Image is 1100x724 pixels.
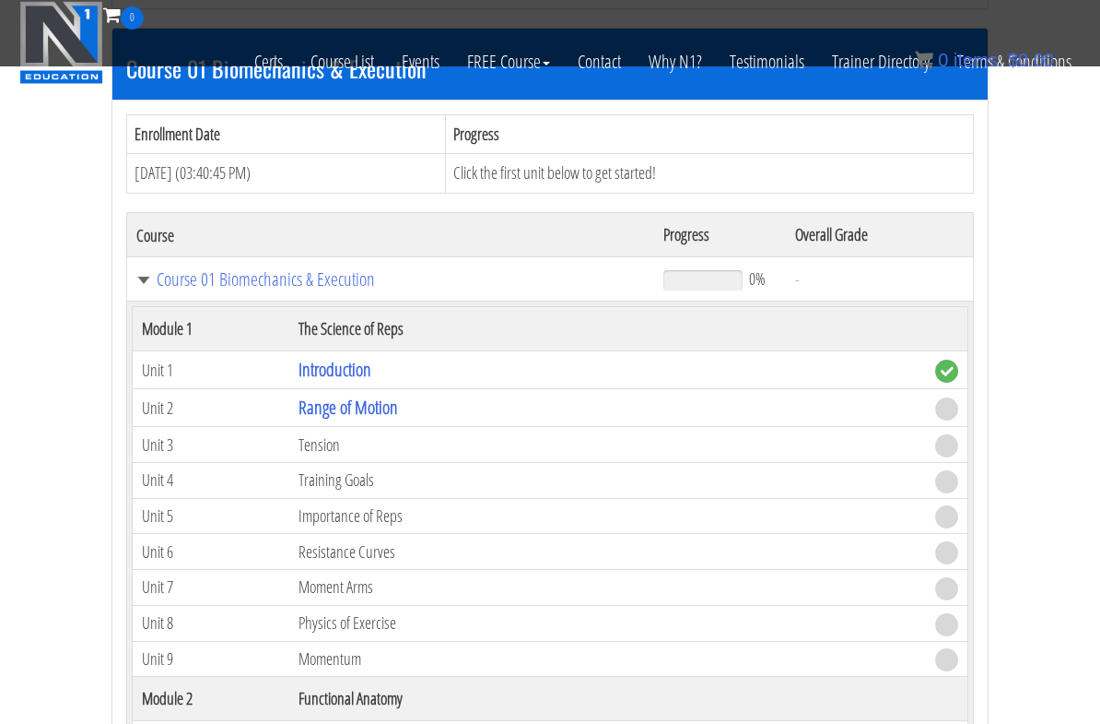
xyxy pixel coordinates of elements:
[289,307,926,351] th: The Science of Reps
[133,534,289,570] td: Unit 6
[749,268,766,289] span: 0%
[133,307,289,351] th: Module 1
[133,677,289,721] th: Module 2
[289,427,926,463] td: Tension
[654,213,786,257] th: Progress
[133,641,289,677] td: Unit 9
[133,351,289,389] td: Unit 1
[298,395,398,420] a: Range of Motion
[935,360,958,383] span: complete
[289,570,926,606] td: Moment Arms
[818,30,943,94] a: Trainer Directory
[954,50,1002,70] span: items:
[1008,50,1054,70] bdi: 0.00
[445,154,973,194] td: Click the first unit below to get started!
[127,154,446,194] td: [DATE] (03:40:45 PM)
[133,605,289,641] td: Unit 8
[133,462,289,498] td: Unit 4
[19,1,103,84] img: n1-education
[716,30,818,94] a: Testimonials
[240,30,297,94] a: Certs
[289,498,926,534] td: Importance of Reps
[915,51,933,69] img: icon11.png
[289,534,926,570] td: Resistance Curves
[445,114,973,154] th: Progress
[289,641,926,677] td: Momentum
[786,257,974,302] td: -
[289,605,926,641] td: Physics of Exercise
[133,427,289,463] td: Unit 3
[943,30,1085,94] a: Terms & Conditions
[133,570,289,606] td: Unit 7
[388,30,453,94] a: Events
[121,6,144,30] span: 0
[298,357,371,382] a: Introduction
[289,677,926,721] th: Functional Anatomy
[136,270,645,289] a: Course 01 Biomechanics & Execution
[786,213,974,257] th: Overall Grade
[1008,50,1018,70] span: $
[297,30,388,94] a: Course List
[289,462,926,498] td: Training Goals
[133,389,289,427] td: Unit 2
[127,213,654,257] th: Course
[635,30,716,94] a: Why N1?
[127,114,446,154] th: Enrollment Date
[133,498,289,534] td: Unit 5
[453,30,564,94] a: FREE Course
[564,30,635,94] a: Contact
[938,50,948,70] span: 0
[103,2,144,27] a: 0
[915,50,1054,70] a: 0 items: $0.00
